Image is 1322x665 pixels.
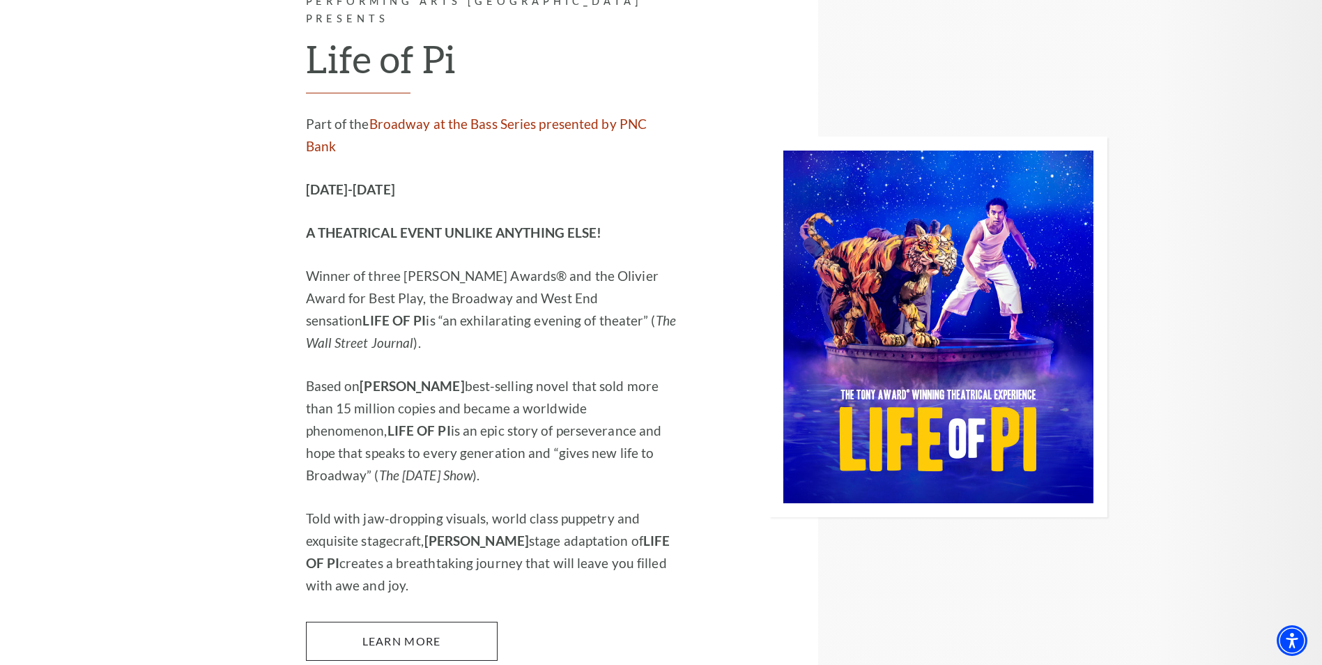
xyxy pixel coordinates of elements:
[306,224,602,240] strong: A THEATRICAL EVENT UNLIKE ANYTHING ELSE!
[306,622,498,661] a: Learn More Life of Pi
[306,36,679,93] h2: Life of Pi
[360,378,464,394] strong: [PERSON_NAME]
[424,533,529,549] strong: [PERSON_NAME]
[387,422,451,438] strong: LIFE OF PI
[306,181,395,197] strong: [DATE]-[DATE]
[306,375,679,487] p: Based on best-selling novel that sold more than 15 million copies and became a worldwide phenomen...
[306,113,679,158] p: Part of the
[306,507,679,597] p: Told with jaw-dropping visuals, world class puppetry and exquisite stagecraft, stage adaptation o...
[306,116,647,154] a: Broadway at the Bass Series presented by PNC Bank
[306,265,679,354] p: Winner of three [PERSON_NAME] Awards® and the Olivier Award for Best Play, the Broadway and West ...
[1277,625,1307,656] div: Accessibility Menu
[362,312,426,328] strong: LIFE OF PI
[769,137,1107,517] img: Performing Arts Fort Worth Presents
[379,467,473,483] em: The [DATE] Show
